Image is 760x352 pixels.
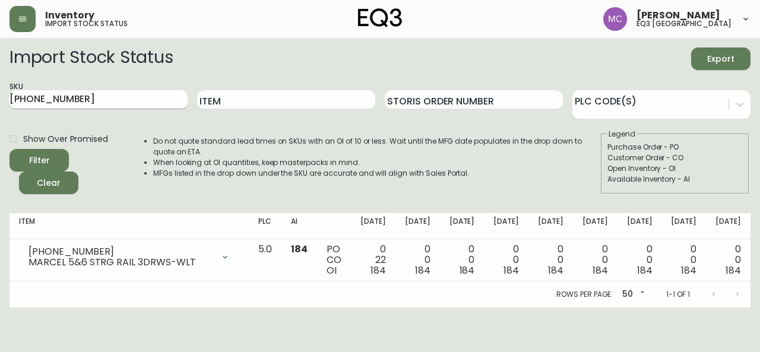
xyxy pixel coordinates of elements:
[45,20,128,27] h5: import stock status
[582,244,608,276] div: 0 0
[370,264,386,277] span: 184
[593,264,608,277] span: 184
[9,149,69,172] button: Filter
[440,213,484,239] th: [DATE]
[28,257,213,268] div: MARCEL 5&6 STRG RAIL 3DRWS-WLT
[556,289,613,300] p: Rows per page:
[19,172,78,194] button: Clear
[291,242,308,256] span: 184
[360,244,386,276] div: 0 22
[28,176,69,191] span: Clear
[607,163,743,174] div: Open Inventory - OI
[607,142,743,153] div: Purchase Order - PO
[351,213,395,239] th: [DATE]
[636,20,731,27] h5: eq3 [GEOGRAPHIC_DATA]
[484,213,528,239] th: [DATE]
[715,244,741,276] div: 0 0
[249,213,281,239] th: PLC
[607,129,636,139] legend: Legend
[603,7,627,31] img: 6dbdb61c5655a9a555815750a11666cc
[661,213,706,239] th: [DATE]
[460,264,475,277] span: 184
[415,264,430,277] span: 184
[493,244,519,276] div: 0 0
[19,244,239,270] div: [PHONE_NUMBER]MARCEL 5&6 STRG RAIL 3DRWS-WLT
[449,244,475,276] div: 0 0
[395,213,440,239] th: [DATE]
[327,244,341,276] div: PO CO
[327,264,337,277] span: OI
[636,11,720,20] span: [PERSON_NAME]
[153,157,600,168] li: When looking at OI quantities, keep masterpacks in mind.
[691,47,750,70] button: Export
[538,244,563,276] div: 0 0
[503,264,519,277] span: 184
[726,264,741,277] span: 184
[9,47,173,70] h2: Import Stock Status
[681,264,696,277] span: 184
[528,213,573,239] th: [DATE]
[358,8,402,27] img: logo
[405,244,430,276] div: 0 0
[281,213,317,239] th: AI
[573,213,617,239] th: [DATE]
[607,174,743,185] div: Available Inventory - AI
[28,246,213,257] div: [PHONE_NUMBER]
[153,168,600,179] li: MFGs listed in the drop down under the SKU are accurate and will align with Sales Portal.
[607,153,743,163] div: Customer Order - CO
[701,52,741,66] span: Export
[153,136,600,157] li: Do not quote standard lead times on SKUs with an OI of 10 or less. Wait until the MFG date popula...
[45,11,94,20] span: Inventory
[249,239,281,281] td: 5.0
[9,213,249,239] th: Item
[617,213,662,239] th: [DATE]
[23,133,108,145] span: Show Over Promised
[548,264,563,277] span: 184
[671,244,696,276] div: 0 0
[706,213,750,239] th: [DATE]
[617,285,647,305] div: 50
[627,244,653,276] div: 0 0
[666,289,690,300] p: 1-1 of 1
[637,264,653,277] span: 184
